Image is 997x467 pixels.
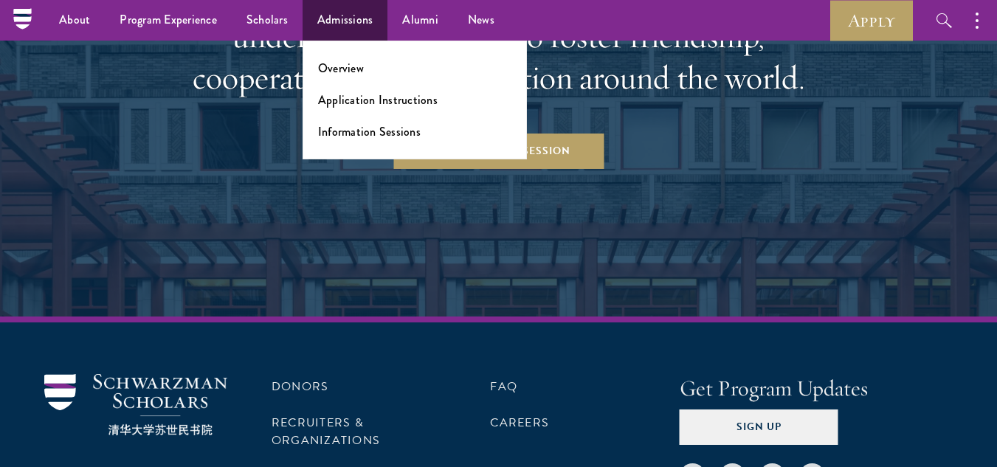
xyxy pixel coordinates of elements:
a: Careers [490,414,549,432]
a: Application Instructions [318,91,438,108]
a: FAQ [490,378,517,395]
h4: Get Program Updates [680,374,953,404]
button: Sign Up [680,409,838,445]
img: Schwarzman Scholars [44,374,227,435]
a: Information Sessions [318,123,421,140]
a: Recruiters & Organizations [272,414,380,449]
a: Overview [318,60,364,77]
a: Donors [272,378,328,395]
